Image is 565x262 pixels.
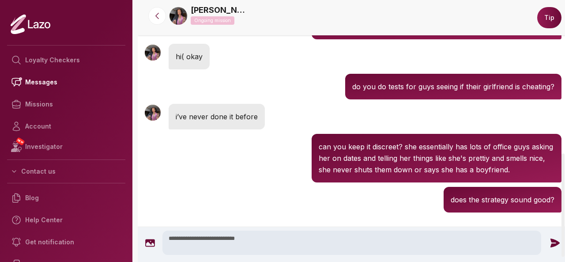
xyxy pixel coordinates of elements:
[451,194,554,205] p: does the strategy sound good?
[15,137,25,146] span: NEW
[7,93,125,115] a: Missions
[7,49,125,71] a: Loyalty Checkers
[319,141,554,175] p: can you keep it discreet? she essentially has lots of office guys asking her on dates and telling...
[169,7,187,25] img: 4b0546d6-1fdc-485f-8419-658a292abdc7
[7,209,125,231] a: Help Center
[7,163,125,179] button: Contact us
[7,137,125,156] a: NEWInvestigator
[145,105,161,121] img: User avatar
[176,51,203,62] p: hi( okay
[176,111,258,122] p: i’ve never done it before
[7,71,125,93] a: Messages
[191,16,234,25] p: Ongoing mission
[352,81,554,92] p: do you do tests for guys seeing if their girlfriend is cheating?
[537,7,561,28] button: Tip
[7,115,125,137] a: Account
[145,45,161,61] img: User avatar
[7,187,125,209] a: Blog
[191,4,248,16] a: [PERSON_NAME]
[7,231,125,253] a: Get notification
